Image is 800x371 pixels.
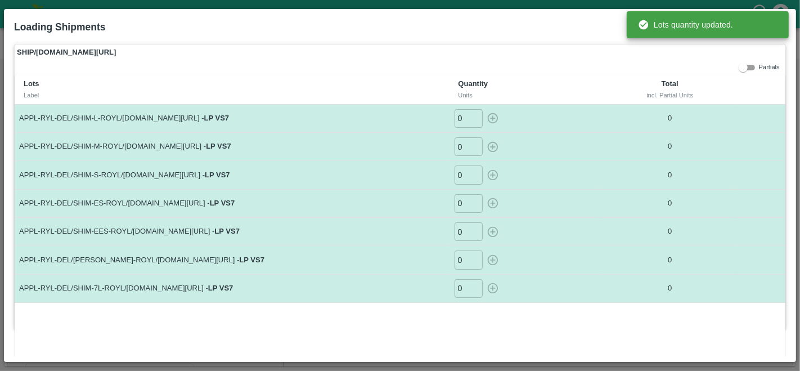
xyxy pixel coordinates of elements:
[612,90,729,100] div: incl. Partial Units
[24,90,440,100] div: Label
[455,251,483,269] input: 0
[15,274,449,302] td: APPL-RYL-DEL/SHIM-7L-ROYL/[DOMAIN_NAME][URL] -
[204,114,230,122] strong: LP VS7
[208,284,233,292] strong: LP VS7
[239,256,264,264] strong: LP VS7
[206,142,231,150] strong: LP VS7
[607,226,733,237] p: 0
[607,113,733,124] p: 0
[24,79,39,88] b: Lots
[607,141,733,152] p: 0
[15,189,449,217] td: APPL-RYL-DEL/SHIM-ES-ROYL/[DOMAIN_NAME][URL] -
[459,79,488,88] b: Quantity
[15,218,449,246] td: APPL-RYL-DEL/SHIM-EES-ROYL/[DOMAIN_NAME][URL] -
[214,227,240,235] strong: LP VS7
[455,109,483,128] input: 0
[15,246,449,274] td: APPL-RYL-DEL/[PERSON_NAME]-ROYL/[DOMAIN_NAME][URL] -
[736,61,780,74] div: Partials
[607,283,733,294] p: 0
[17,47,116,58] strong: SHIP/[DOMAIN_NAME][URL]
[459,90,594,100] div: Units
[455,279,483,298] input: 0
[662,79,678,88] b: Total
[607,198,733,209] p: 0
[210,199,235,207] strong: LP VS7
[607,255,733,266] p: 0
[15,161,449,189] td: APPL-RYL-DEL/SHIM-S-ROYL/[DOMAIN_NAME][URL] -
[205,171,230,179] strong: LP VS7
[15,132,449,160] td: APPL-RYL-DEL/SHIM-M-ROYL/[DOMAIN_NAME][URL] -
[455,222,483,241] input: 0
[455,137,483,156] input: 0
[455,166,483,184] input: 0
[455,194,483,213] input: 0
[607,170,733,181] p: 0
[14,21,105,33] b: Loading Shipments
[15,104,449,132] td: APPL-RYL-DEL/SHIM-L-ROYL/[DOMAIN_NAME][URL] -
[638,15,733,35] div: Lots quantity updated.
